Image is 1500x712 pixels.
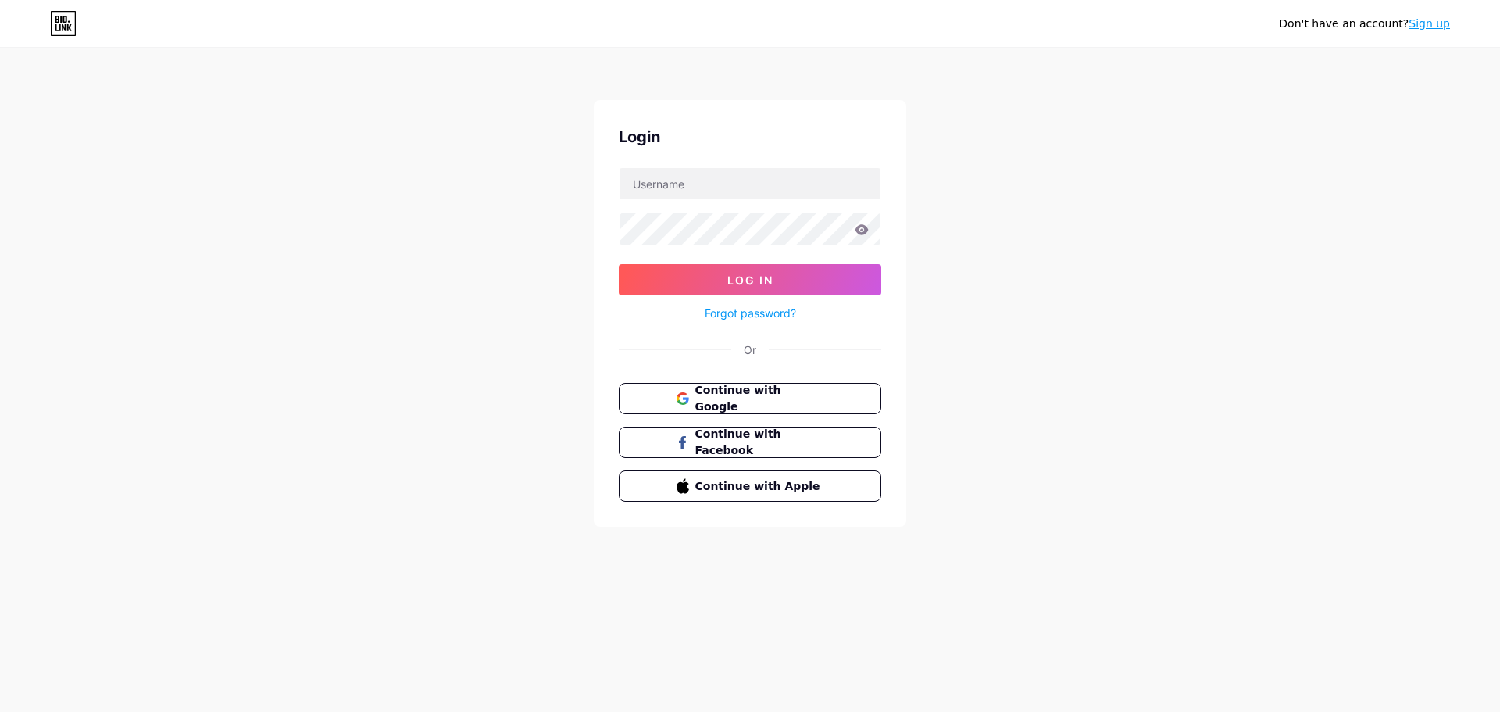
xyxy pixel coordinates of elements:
[695,478,824,495] span: Continue with Apple
[619,470,881,502] button: Continue with Apple
[1279,16,1450,32] div: Don't have an account?
[619,383,881,414] button: Continue with Google
[619,264,881,295] button: Log In
[695,426,824,459] span: Continue with Facebook
[619,125,881,148] div: Login
[705,305,796,321] a: Forgot password?
[727,274,773,287] span: Log In
[619,427,881,458] button: Continue with Facebook
[1409,17,1450,30] a: Sign up
[620,168,880,199] input: Username
[695,382,824,415] span: Continue with Google
[744,342,756,358] div: Or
